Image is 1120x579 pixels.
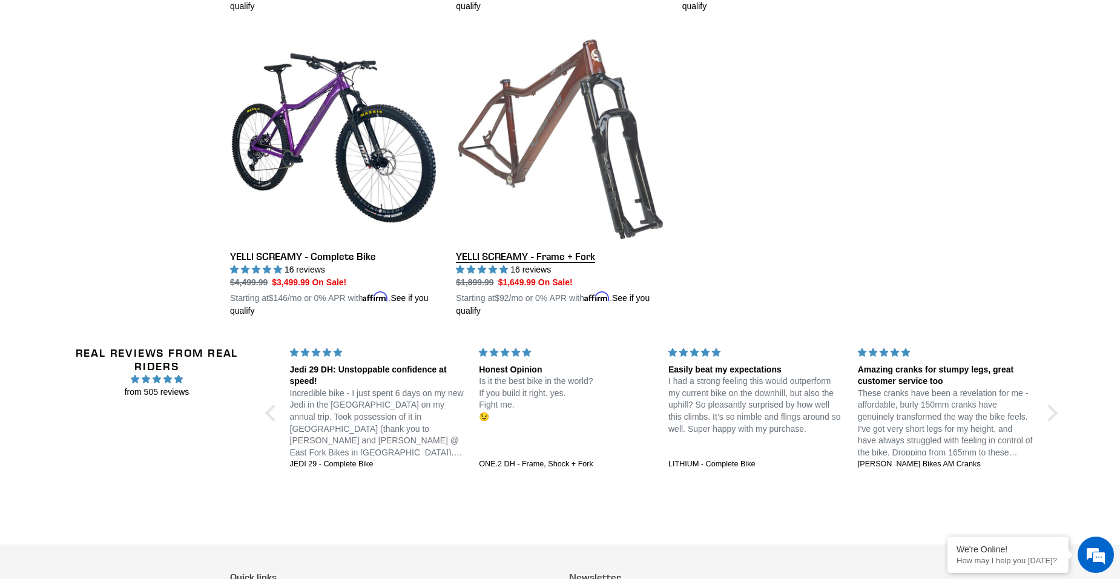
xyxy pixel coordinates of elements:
[668,346,843,359] div: 5 stars
[479,346,654,359] div: 5 stars
[290,346,465,359] div: 5 stars
[56,346,258,372] h2: Real Reviews from Real Riders
[290,388,465,459] p: Incredible bike - I just spent 6 days on my new Jedi in the [GEOGRAPHIC_DATA] on my annual trip. ...
[56,372,258,386] span: 4.96 stars
[858,346,1033,359] div: 5 stars
[957,556,1059,565] p: How may I help you today?
[858,364,1033,388] div: Amazing cranks for stumpy legs, great customer service too
[290,364,465,388] div: Jedi 29 DH: Unstoppable confidence at speed!
[668,376,843,435] p: I had a strong feeling this would outperform my current bike on the downhill, but also the uphill...
[858,388,1033,459] p: These cranks have been a revelation for me - affordable, burly 150mm cranks have genuinely transf...
[668,459,843,470] a: LITHIUM - Complete Bike
[290,459,465,470] a: JEDI 29 - Complete Bike
[479,364,654,376] div: Honest Opinion
[479,376,654,423] p: Is it the best bike in the world? If you build it right, yes. Fight me. 😉
[858,459,1033,470] a: [PERSON_NAME] Bikes AM Cranks
[668,364,843,376] div: Easily beat my expectations
[479,459,654,470] a: ONE.2 DH - Frame, Shock + Fork
[957,544,1059,554] div: We're Online!
[56,386,258,399] span: from 505 reviews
